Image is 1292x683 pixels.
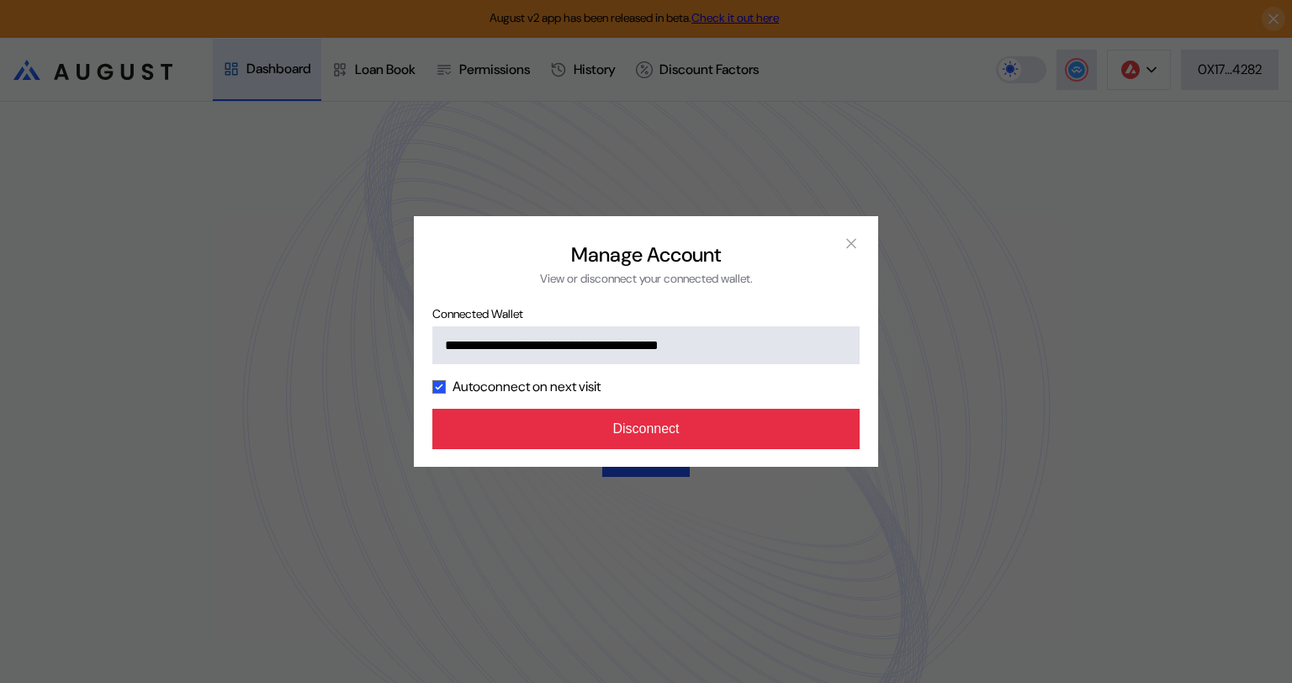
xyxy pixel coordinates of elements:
[453,378,601,395] label: Autoconnect on next visit
[540,271,753,286] div: View or disconnect your connected wallet.
[571,241,721,267] h2: Manage Account
[838,230,865,257] button: close modal
[432,306,860,321] span: Connected Wallet
[432,409,860,449] button: Disconnect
